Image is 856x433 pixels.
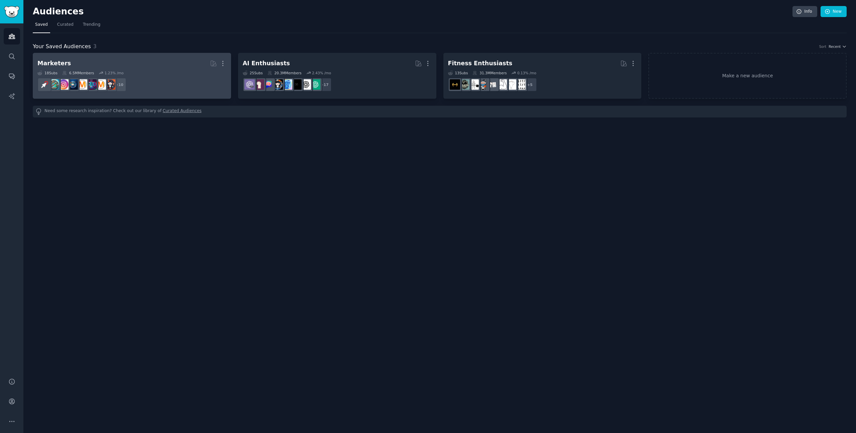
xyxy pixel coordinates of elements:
div: + 5 [523,78,537,92]
span: Curated [57,22,74,28]
img: Affiliatemarketing [49,79,59,90]
div: 6.5M Members [62,71,94,75]
h2: Audiences [33,6,792,17]
img: ChatGPTPromptGenius [263,79,274,90]
span: Trending [83,22,100,28]
div: 0.13 % /mo [517,71,536,75]
span: Saved [35,22,48,28]
div: + 10 [112,78,126,92]
img: aiArt [273,79,283,90]
div: 31.3M Members [472,71,507,75]
div: AI Enthusiasts [243,59,290,68]
img: GYM [468,79,479,90]
img: GymMotivation [459,79,469,90]
div: Marketers [37,59,71,68]
div: 13 Sub s [448,71,468,75]
div: 18 Sub s [37,71,58,75]
img: workout [450,79,460,90]
img: InstagramMarketing [58,79,69,90]
a: Curated [55,19,76,33]
div: 25 Sub s [243,71,263,75]
img: Exercise [515,79,526,90]
img: marketing [96,79,106,90]
div: Fitness Enthusiasts [448,59,513,68]
img: strength_training [497,79,507,90]
a: AI Enthusiasts25Subs20.3MMembers2.43% /mo+17ChatGPTOpenAIArtificialInteligenceartificialaiArtChat... [238,53,436,99]
a: New [821,6,847,17]
a: Saved [33,19,50,33]
img: ChatGPT [310,79,320,90]
img: LocalLLaMA [254,79,264,90]
div: Sort [819,44,827,49]
div: 20.3M Members [267,71,302,75]
img: ChatGPTPro [244,79,255,90]
div: 1.23 % /mo [105,71,124,75]
a: Marketers18Subs6.5MMembers1.23% /mo+10socialmediamarketingSEODigitalMarketingdigital_marketingIns... [33,53,231,99]
img: DigitalMarketing [77,79,87,90]
a: Info [792,6,817,17]
a: Trending [81,19,103,33]
img: artificial [282,79,292,90]
img: PPC [39,79,50,90]
button: Recent [829,44,847,49]
img: loseit [487,79,498,90]
img: OpenAI [301,79,311,90]
div: Need some research inspiration? Check out our library of [33,106,847,117]
span: Your Saved Audiences [33,42,91,51]
div: + 17 [318,78,332,92]
img: SEO [86,79,97,90]
span: Recent [829,44,841,49]
a: Fitness Enthusiasts13Subs31.3MMembers0.13% /mo+5ExerciseFitnessstrength_trainingloseitHealthGYMGy... [443,53,642,99]
img: GummySearch logo [4,6,19,18]
span: 3 [93,43,97,50]
img: socialmedia [105,79,115,90]
img: Fitness [506,79,516,90]
img: digital_marketing [68,79,78,90]
img: Health [478,79,488,90]
a: Make a new audience [648,53,847,99]
a: Curated Audiences [163,108,202,115]
img: ArtificialInteligence [291,79,302,90]
div: 2.43 % /mo [312,71,331,75]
